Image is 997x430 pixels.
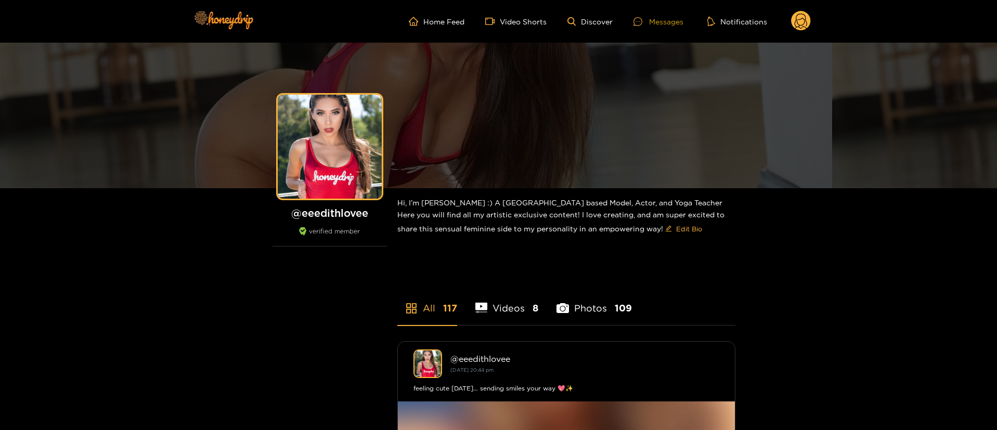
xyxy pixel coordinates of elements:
[443,302,457,315] span: 117
[409,17,464,26] a: Home Feed
[485,17,547,26] a: Video Shorts
[556,278,632,325] li: Photos
[273,206,387,219] h1: @ eeedithlovee
[567,17,613,26] a: Discover
[663,220,704,237] button: editEdit Bio
[405,302,418,315] span: appstore
[397,188,735,245] div: Hi, I’m [PERSON_NAME] :) A [GEOGRAPHIC_DATA] based Model, Actor, and Yoga Teacher Here you will f...
[533,302,538,315] span: 8
[665,225,672,233] span: edit
[676,224,702,234] span: Edit Bio
[273,227,387,246] div: verified member
[397,278,457,325] li: All
[413,349,442,378] img: eeedithlovee
[633,16,683,28] div: Messages
[704,16,770,27] button: Notifications
[475,278,539,325] li: Videos
[450,354,719,363] div: @ eeedithlovee
[485,17,500,26] span: video-camera
[413,383,719,394] div: feeling cute [DATE]… sending smiles your way 💖✨
[409,17,423,26] span: home
[450,367,494,373] small: [DATE] 20:44 pm
[615,302,632,315] span: 109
